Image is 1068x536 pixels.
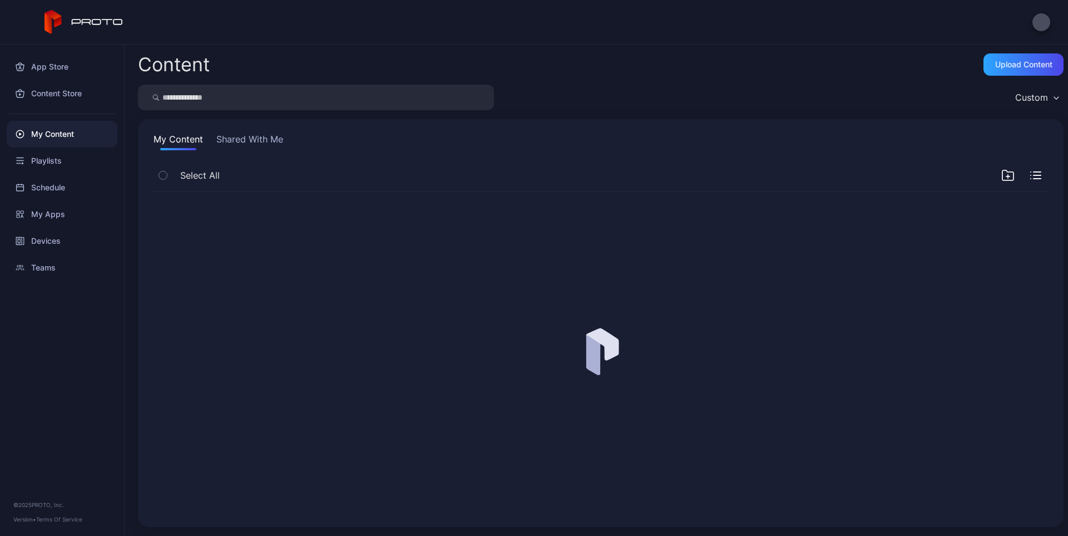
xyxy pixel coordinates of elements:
[1010,85,1064,110] button: Custom
[13,500,111,509] div: © 2025 PROTO, Inc.
[7,174,117,201] a: Schedule
[214,132,285,150] button: Shared With Me
[7,147,117,174] a: Playlists
[7,80,117,107] a: Content Store
[995,60,1052,69] div: Upload Content
[151,132,205,150] button: My Content
[180,169,220,182] span: Select All
[13,516,36,523] span: Version •
[7,228,117,254] a: Devices
[7,53,117,80] a: App Store
[1015,92,1048,103] div: Custom
[7,201,117,228] a: My Apps
[36,516,82,523] a: Terms Of Service
[138,55,210,74] div: Content
[7,121,117,147] a: My Content
[983,53,1064,76] button: Upload Content
[7,254,117,281] a: Teams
